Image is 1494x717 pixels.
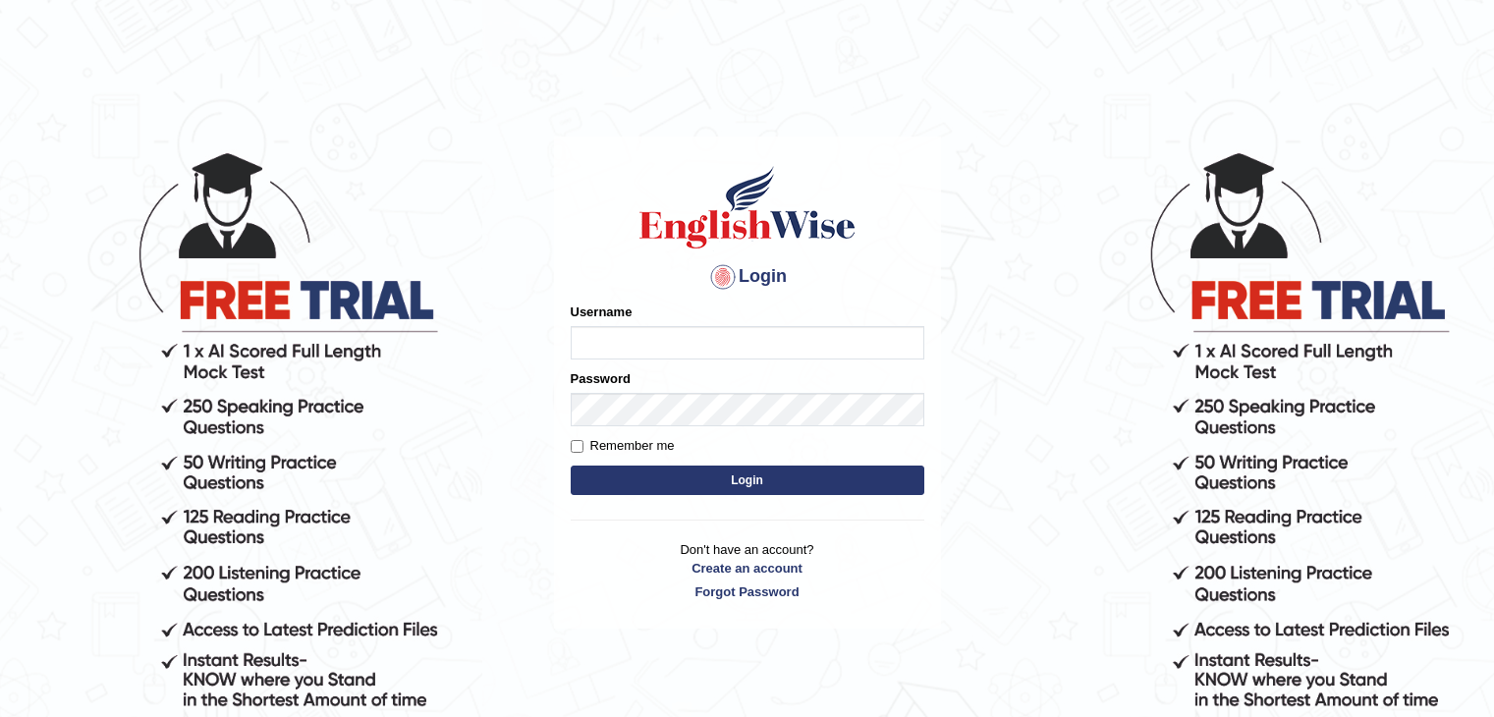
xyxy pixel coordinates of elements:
label: Username [571,303,633,321]
input: Remember me [571,440,583,453]
label: Remember me [571,436,675,456]
label: Password [571,369,631,388]
p: Don't have an account? [571,540,924,601]
img: Logo of English Wise sign in for intelligent practice with AI [636,163,859,251]
a: Create an account [571,559,924,578]
button: Login [571,466,924,495]
h4: Login [571,261,924,293]
a: Forgot Password [571,582,924,601]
